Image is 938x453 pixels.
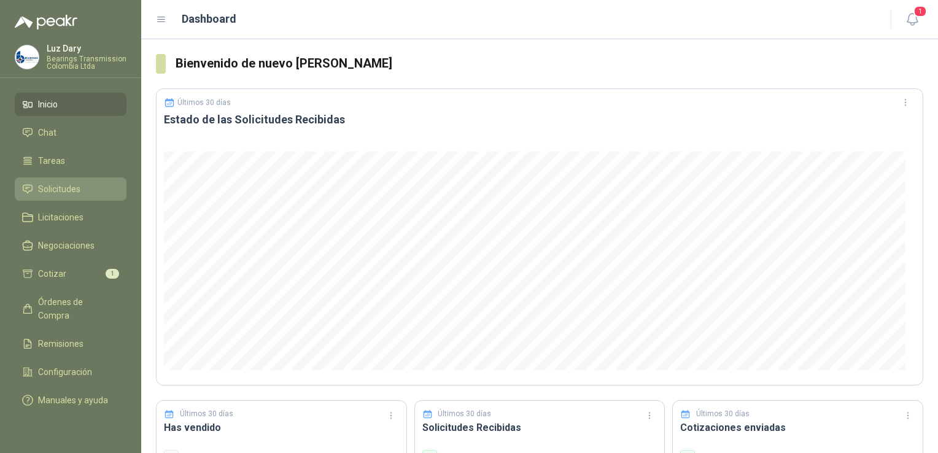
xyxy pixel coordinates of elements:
[422,420,657,435] h3: Solicitudes Recibidas
[913,6,927,17] span: 1
[696,408,750,420] p: Últimos 30 días
[164,112,915,127] h3: Estado de las Solicitudes Recibidas
[15,177,126,201] a: Solicitudes
[38,126,56,139] span: Chat
[15,389,126,412] a: Manuales y ayuda
[38,267,66,281] span: Cotizar
[15,15,77,29] img: Logo peakr
[15,206,126,229] a: Licitaciones
[38,154,65,168] span: Tareas
[15,234,126,257] a: Negociaciones
[38,393,108,407] span: Manuales y ayuda
[15,360,126,384] a: Configuración
[38,211,83,224] span: Licitaciones
[38,365,92,379] span: Configuración
[901,9,923,31] button: 1
[15,262,126,285] a: Cotizar1
[438,408,491,420] p: Últimos 30 días
[15,332,126,355] a: Remisiones
[182,10,236,28] h1: Dashboard
[680,420,915,435] h3: Cotizaciones enviadas
[15,121,126,144] a: Chat
[15,149,126,172] a: Tareas
[38,337,83,350] span: Remisiones
[38,98,58,111] span: Inicio
[177,98,231,107] p: Últimos 30 días
[15,93,126,116] a: Inicio
[180,408,233,420] p: Últimos 30 días
[47,44,126,53] p: Luz Dary
[15,45,39,69] img: Company Logo
[164,420,399,435] h3: Has vendido
[106,269,119,279] span: 1
[176,54,923,73] h3: Bienvenido de nuevo [PERSON_NAME]
[38,239,95,252] span: Negociaciones
[38,182,80,196] span: Solicitudes
[47,55,126,70] p: Bearings Transmission Colombia Ltda
[15,290,126,327] a: Órdenes de Compra
[38,295,115,322] span: Órdenes de Compra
